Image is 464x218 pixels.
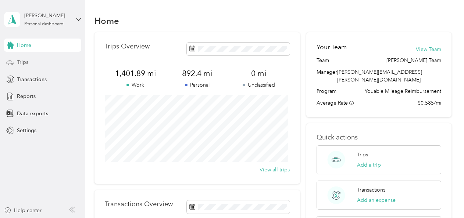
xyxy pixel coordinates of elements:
p: Transactions Overview [105,200,173,208]
div: [PERSON_NAME] [24,12,70,19]
span: Transactions [17,76,47,83]
span: Youable Mileage Reimbursement [365,87,441,95]
p: Personal [166,81,228,89]
span: 1,401.89 mi [105,68,167,79]
span: Manager [317,68,337,84]
span: 892.4 mi [166,68,228,79]
button: Help center [4,207,42,214]
p: Unclassified [228,81,290,89]
p: Transactions [357,186,385,194]
span: Data exports [17,110,48,117]
button: View all trips [260,166,290,174]
h2: Your Team [317,43,347,52]
span: Reports [17,92,36,100]
p: Trips [357,151,368,159]
span: Home [17,41,31,49]
span: Trips [17,58,28,66]
button: Add an expense [357,196,396,204]
p: Quick actions [317,134,441,141]
span: Average Rate [317,100,348,106]
span: 0 mi [228,68,290,79]
p: Trips Overview [105,43,150,50]
button: View Team [416,46,441,53]
span: Settings [17,127,36,134]
h1: Home [94,17,119,25]
span: $0.585/mi [418,99,441,107]
span: [PERSON_NAME][EMAIL_ADDRESS][PERSON_NAME][DOMAIN_NAME] [337,69,422,83]
div: Personal dashboard [24,22,64,26]
span: Team [317,57,329,64]
span: Program [317,87,336,95]
button: Add a trip [357,161,381,169]
p: Work [105,81,167,89]
iframe: Everlance-gr Chat Button Frame [423,177,464,218]
span: [PERSON_NAME] Team [386,57,441,64]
